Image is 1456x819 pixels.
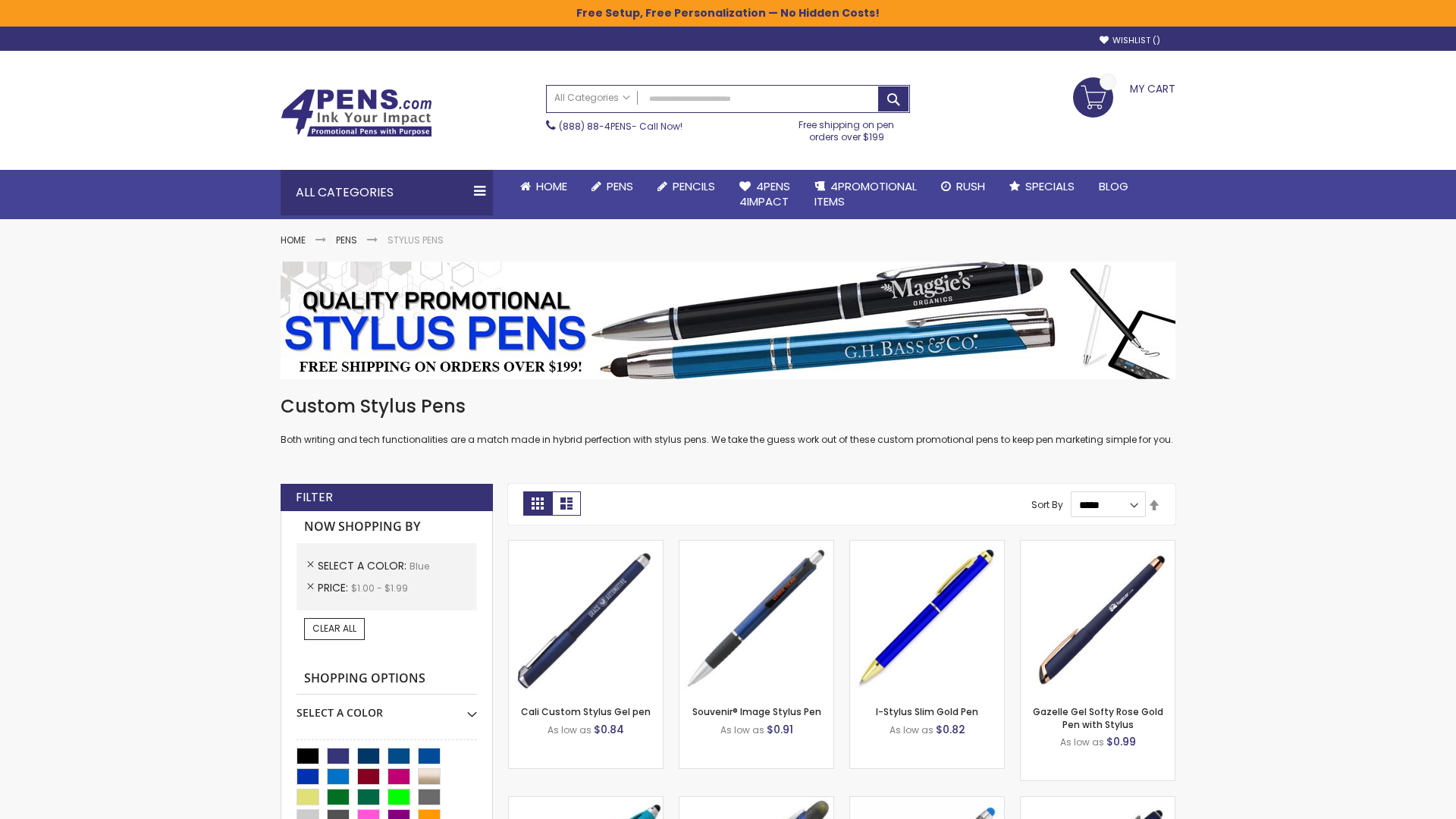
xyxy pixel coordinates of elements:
[1025,178,1075,194] span: Specials
[594,722,624,737] span: $0.84
[523,491,552,516] strong: Grid
[1100,35,1160,46] a: Wishlist
[281,89,432,137] img: 4Pens Custom Pens and Promotional Products
[850,540,1004,553] a: I-Stylus Slim Gold-Blue
[814,178,917,209] span: 4PROMOTIONAL ITEMS
[1021,541,1175,695] img: Gazelle Gel Softy Rose Gold Pen with Stylus-Blue
[997,170,1087,203] a: Specials
[559,120,632,133] a: (888) 88-4PENS
[281,394,1175,447] div: Both writing and tech functionalities are a match made in hybrid perfection with stylus pens. We ...
[508,170,579,203] a: Home
[679,540,833,553] a: Souvenir® Image Stylus Pen-Blue
[876,705,978,718] a: I-Stylus Slim Gold Pen
[607,178,633,194] span: Pens
[692,705,821,718] a: Souvenir® Image Stylus Pen
[409,560,429,573] span: Blue
[679,541,833,695] img: Souvenir® Image Stylus Pen-Blue
[509,540,663,553] a: Cali Custom Stylus Gel pen-Blue
[281,394,1175,419] h1: Custom Stylus Pens
[929,170,997,203] a: Rush
[727,170,802,219] a: 4Pens4impact
[1033,705,1163,730] a: Gazelle Gel Softy Rose Gold Pen with Stylus
[767,722,793,737] span: $0.91
[554,92,630,104] span: All Categories
[281,170,493,215] div: All Categories
[281,262,1175,379] img: Stylus Pens
[579,170,645,203] a: Pens
[1106,734,1136,749] span: $0.99
[645,170,727,203] a: Pencils
[547,86,638,111] a: All Categories
[509,796,663,809] a: Neon Stylus Highlighter-Pen Combo-Blue
[890,723,934,736] span: As low as
[679,796,833,809] a: Souvenir® Jalan Highlighter Stylus Pen Combo-Blue
[297,663,477,695] strong: Shopping Options
[304,618,365,639] a: Clear All
[850,796,1004,809] a: Islander Softy Gel with Stylus - ColorJet Imprint-Blue
[559,120,682,133] span: - Call Now!
[936,722,965,737] span: $0.82
[297,695,477,720] div: Select A Color
[1099,178,1128,194] span: Blog
[1087,170,1141,203] a: Blog
[318,558,409,573] span: Select A Color
[351,582,408,595] span: $1.00 - $1.99
[281,234,306,246] a: Home
[783,113,911,143] div: Free shipping on pen orders over $199
[956,178,985,194] span: Rush
[548,723,591,736] span: As low as
[521,705,651,718] a: Cali Custom Stylus Gel pen
[296,489,333,506] strong: Filter
[509,541,663,695] img: Cali Custom Stylus Gel pen-Blue
[312,622,356,635] span: Clear All
[536,178,567,194] span: Home
[720,723,764,736] span: As low as
[1060,736,1104,748] span: As low as
[1021,796,1175,809] a: Custom Soft Touch® Metal Pens with Stylus-Blue
[297,511,477,543] strong: Now Shopping by
[388,234,444,246] strong: Stylus Pens
[1021,540,1175,553] a: Gazelle Gel Softy Rose Gold Pen with Stylus-Blue
[336,234,357,246] a: Pens
[802,170,929,219] a: 4PROMOTIONALITEMS
[318,580,351,595] span: Price
[850,541,1004,695] img: I-Stylus Slim Gold-Blue
[739,178,790,209] span: 4Pens 4impact
[673,178,715,194] span: Pencils
[1031,498,1063,511] label: Sort By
